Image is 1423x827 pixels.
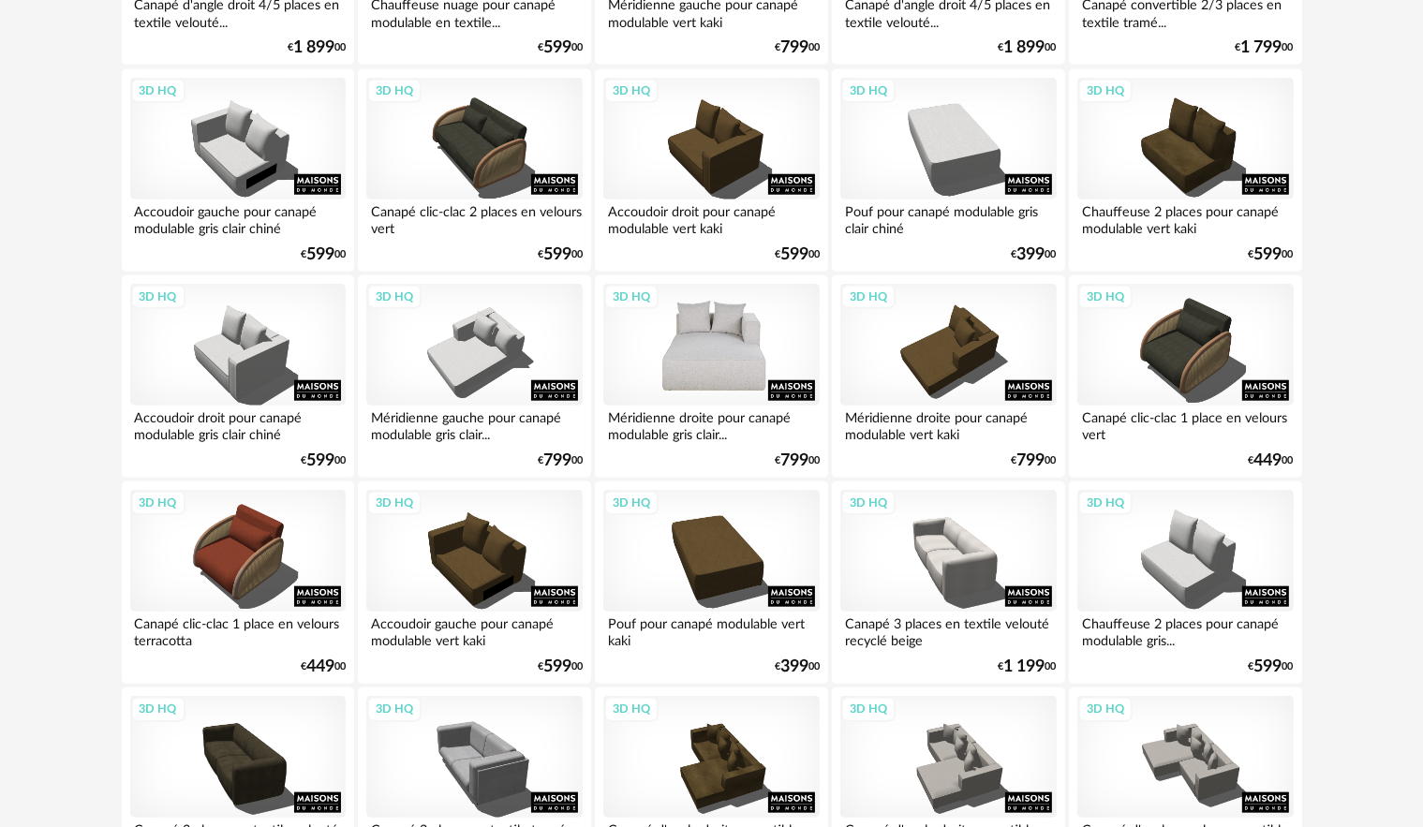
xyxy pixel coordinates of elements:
[999,660,1057,673] div: € 00
[538,454,583,467] div: € 00
[1249,660,1294,673] div: € 00
[780,248,808,261] span: 599
[840,406,1056,443] div: Méridienne droite pour canapé modulable vert kaki
[366,199,582,237] div: Canapé clic-clac 2 places en velours vert
[301,248,346,261] div: € 00
[604,285,659,309] div: 3D HQ
[367,79,422,103] div: 3D HQ
[1254,454,1282,467] span: 449
[999,41,1057,54] div: € 00
[775,660,820,673] div: € 00
[1077,406,1293,443] div: Canapé clic-clac 1 place en velours vert
[832,275,1064,478] a: 3D HQ Méridienne droite pour canapé modulable vert kaki €79900
[604,697,659,721] div: 3D HQ
[538,248,583,261] div: € 00
[1078,697,1133,721] div: 3D HQ
[603,612,819,649] div: Pouf pour canapé modulable vert kaki
[538,41,583,54] div: € 00
[131,79,185,103] div: 3D HQ
[122,69,354,272] a: 3D HQ Accoudoir gauche pour canapé modulable gris clair chiné €59900
[1017,454,1045,467] span: 799
[130,612,346,649] div: Canapé clic-clac 1 place en velours terracotta
[1078,79,1133,103] div: 3D HQ
[367,697,422,721] div: 3D HQ
[595,275,827,478] a: 3D HQ Méridienne droite pour canapé modulable gris clair... €79900
[366,612,582,649] div: Accoudoir gauche pour canapé modulable vert kaki
[543,454,571,467] span: 799
[1069,481,1301,684] a: 3D HQ Chauffeuse 2 places pour canapé modulable gris... €59900
[1254,660,1282,673] span: 599
[604,79,659,103] div: 3D HQ
[358,69,590,272] a: 3D HQ Canapé clic-clac 2 places en velours vert €59900
[358,481,590,684] a: 3D HQ Accoudoir gauche pour canapé modulable vert kaki €59900
[1236,41,1294,54] div: € 00
[840,612,1056,649] div: Canapé 3 places en textile velouté recyclé beige
[1012,248,1057,261] div: € 00
[366,406,582,443] div: Méridienne gauche pour canapé modulable gris clair...
[131,285,185,309] div: 3D HQ
[841,79,896,103] div: 3D HQ
[1254,248,1282,261] span: 599
[1077,612,1293,649] div: Chauffeuse 2 places pour canapé modulable gris...
[603,199,819,237] div: Accoudoir droit pour canapé modulable vert kaki
[841,285,896,309] div: 3D HQ
[1249,248,1294,261] div: € 00
[367,491,422,515] div: 3D HQ
[780,41,808,54] span: 799
[841,697,896,721] div: 3D HQ
[358,275,590,478] a: 3D HQ Méridienne gauche pour canapé modulable gris clair... €79900
[288,41,346,54] div: € 00
[1077,199,1293,237] div: Chauffeuse 2 places pour canapé modulable vert kaki
[1069,275,1301,478] a: 3D HQ Canapé clic-clac 1 place en velours vert €44900
[775,248,820,261] div: € 00
[595,69,827,272] a: 3D HQ Accoudoir droit pour canapé modulable vert kaki €59900
[130,406,346,443] div: Accoudoir droit pour canapé modulable gris clair chiné
[1241,41,1282,54] span: 1 799
[832,481,1064,684] a: 3D HQ Canapé 3 places en textile velouté recyclé beige €1 19900
[603,406,819,443] div: Méridienne droite pour canapé modulable gris clair...
[1012,454,1057,467] div: € 00
[1069,69,1301,272] a: 3D HQ Chauffeuse 2 places pour canapé modulable vert kaki €59900
[293,41,334,54] span: 1 899
[130,199,346,237] div: Accoudoir gauche pour canapé modulable gris clair chiné
[543,660,571,673] span: 599
[301,660,346,673] div: € 00
[306,660,334,673] span: 449
[122,275,354,478] a: 3D HQ Accoudoir droit pour canapé modulable gris clair chiné €59900
[122,481,354,684] a: 3D HQ Canapé clic-clac 1 place en velours terracotta €44900
[841,491,896,515] div: 3D HQ
[1249,454,1294,467] div: € 00
[780,454,808,467] span: 799
[131,491,185,515] div: 3D HQ
[595,481,827,684] a: 3D HQ Pouf pour canapé modulable vert kaki €39900
[775,41,820,54] div: € 00
[1078,491,1133,515] div: 3D HQ
[306,454,334,467] span: 599
[306,248,334,261] span: 599
[1017,248,1045,261] span: 399
[840,199,1056,237] div: Pouf pour canapé modulable gris clair chiné
[775,454,820,467] div: € 00
[543,41,571,54] span: 599
[832,69,1064,272] a: 3D HQ Pouf pour canapé modulable gris clair chiné €39900
[1004,41,1045,54] span: 1 899
[604,491,659,515] div: 3D HQ
[1078,285,1133,309] div: 3D HQ
[538,660,583,673] div: € 00
[780,660,808,673] span: 399
[131,697,185,721] div: 3D HQ
[301,454,346,467] div: € 00
[1004,660,1045,673] span: 1 199
[367,285,422,309] div: 3D HQ
[543,248,571,261] span: 599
